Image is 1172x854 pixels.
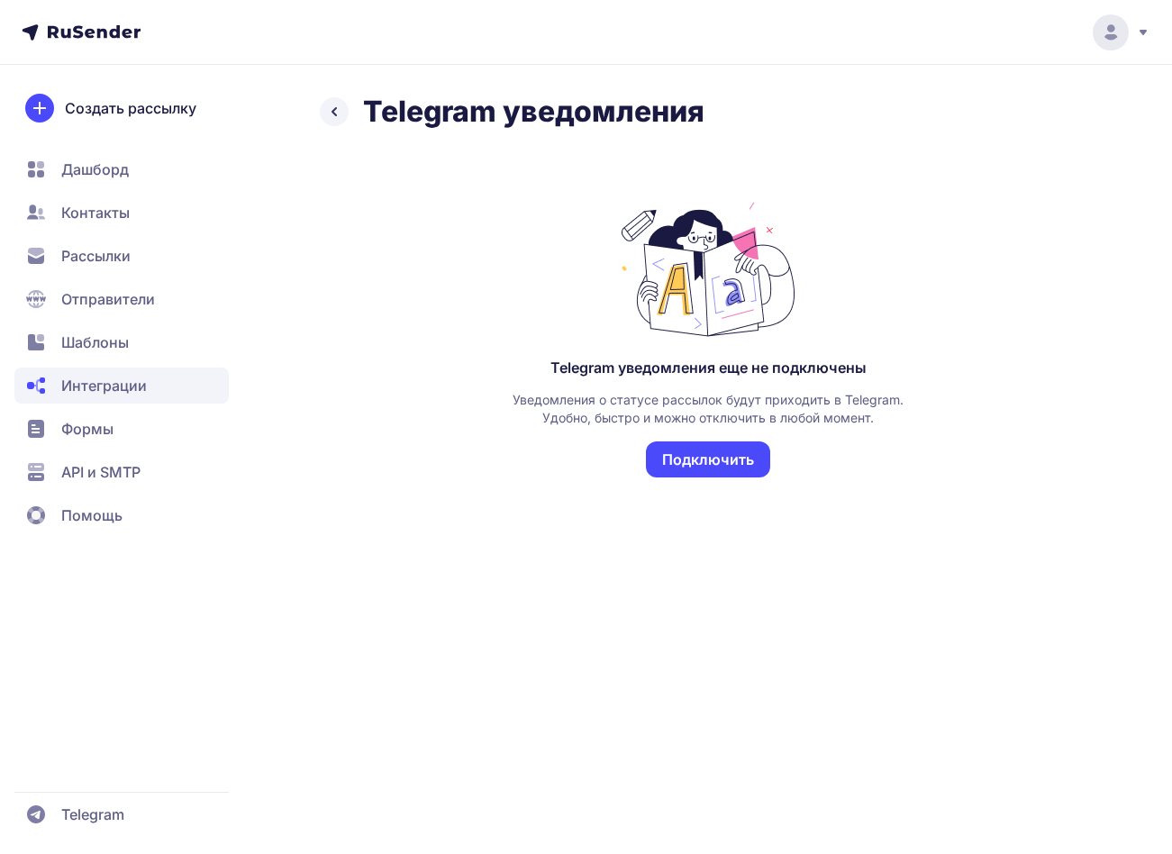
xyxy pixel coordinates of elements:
span: Формы [61,418,114,440]
img: Telegram уведомления [618,202,798,337]
span: Отправители [61,288,155,310]
span: Telegram [61,804,124,825]
span: Дашборд [61,159,129,180]
button: Подключить [646,441,770,477]
span: API и SMTP [61,461,141,483]
h2: Telegram уведомления [363,94,704,130]
span: Контакты [61,202,130,223]
span: Помощь [61,504,123,526]
span: Рассылки [61,245,131,267]
a: Telegram [14,796,229,832]
span: Интеграции [61,375,147,396]
div: Уведомления о статусе рассылок будут приходить в Telegram. Удобно, быстро и можно отключить в люб... [510,391,906,427]
span: Создать рассылку [65,97,196,119]
span: Шаблоны [61,332,129,353]
div: Telegram уведомления еще не подключены [550,359,867,377]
